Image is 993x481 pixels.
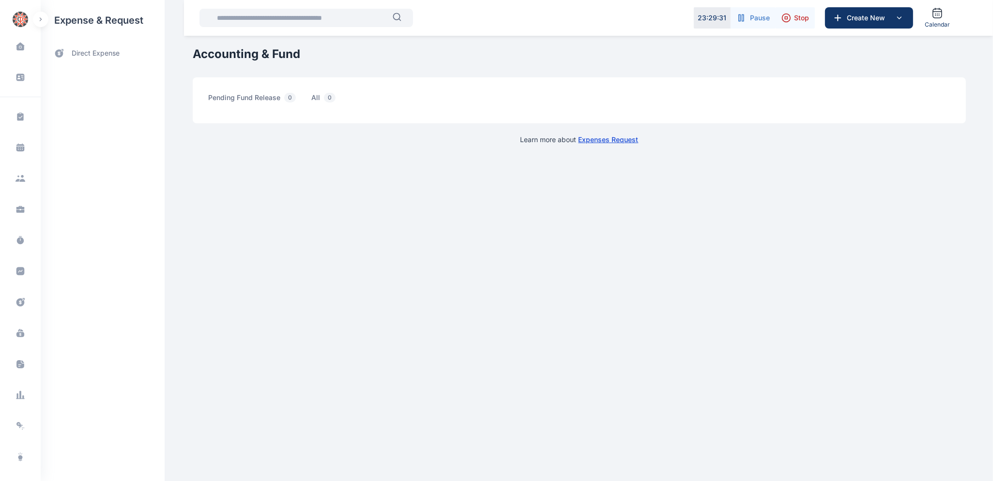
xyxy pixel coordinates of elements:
[520,135,639,145] p: Learn more about
[208,93,300,108] span: pending fund release
[921,3,954,32] a: Calendar
[925,21,950,29] span: Calendar
[794,13,809,23] span: Stop
[750,13,770,23] span: Pause
[41,41,165,66] a: direct expense
[284,93,296,102] span: 0
[843,13,893,23] span: Create New
[193,46,966,62] h1: Accounting & Fund
[208,93,311,108] a: pending fund release0
[311,93,339,108] span: all
[579,135,639,144] a: Expenses Request
[776,7,815,29] button: Stop
[72,48,120,58] span: direct expense
[825,7,913,29] button: Create New
[311,93,351,108] a: all0
[324,93,336,102] span: 0
[698,13,727,23] p: 23 : 29 : 31
[731,7,776,29] button: Pause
